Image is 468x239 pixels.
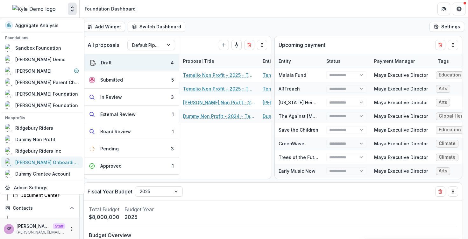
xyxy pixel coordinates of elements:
[100,94,122,100] div: In Review
[172,163,174,169] div: 1
[374,72,428,78] div: Maya Executive Director
[275,58,295,64] div: Entity
[101,59,112,66] div: Draft
[435,40,445,50] button: Delete card
[279,72,306,78] a: Malala Fund
[85,5,136,12] div: Foundation Dashboard
[89,206,119,213] p: Total Budget
[183,99,255,106] a: [PERSON_NAME] Non Profit - 2024 - Temelio General [PERSON_NAME]
[374,140,428,147] div: Maya Executive Director
[89,213,119,221] p: $8,000,000
[100,163,122,169] div: Approved
[20,218,72,224] div: Grantees
[83,22,125,32] button: Add Widget
[183,113,255,119] a: Dummy Non Profit - 2024 - Temelio General [PERSON_NAME]
[439,168,447,174] div: Arts
[172,111,174,118] div: 1
[171,59,174,66] div: 4
[171,145,174,152] div: 3
[439,127,461,133] div: Education
[279,100,361,105] a: [US_STATE] Heights Community Choir
[323,54,370,68] div: Status
[231,40,242,50] button: toggle-assigned-to-me
[82,4,138,13] nav: breadcrumb
[219,40,229,50] button: Create Proposal
[374,85,428,92] div: Maya Executive Director
[10,216,77,226] a: Grantees
[84,71,179,89] button: Submitted5
[68,3,77,15] button: Open entity switcher
[84,123,179,140] button: Board Review1
[128,22,185,32] button: Switch Dashboard
[179,58,218,64] div: Proposal Title
[84,157,179,175] button: Approved1
[7,227,11,231] div: Kyle Ford
[323,58,344,64] div: Status
[17,229,65,235] p: [PERSON_NAME][EMAIL_ADDRESS][DOMAIN_NAME]
[84,89,179,106] button: In Review3
[279,168,316,174] a: Early Music Now
[439,155,456,160] div: Climate
[279,41,325,49] p: Upcoming payment
[88,188,132,195] p: Fiscal Year Budget
[259,58,293,64] div: Entity Name
[263,72,304,78] a: Temelio Non Profit
[370,58,419,64] div: Payment Manager
[439,72,461,78] div: Education
[17,223,50,229] p: [PERSON_NAME]
[88,41,119,49] p: All proposals
[244,40,254,50] button: Delete card
[374,99,428,106] div: Maya Executive Director
[53,223,65,229] p: Staff
[279,86,300,91] a: ARTreach
[84,106,179,123] button: External Review1
[84,140,179,157] button: Pending3
[100,76,123,83] div: Submitted
[13,206,67,211] span: Contacts
[439,86,447,91] div: Arts
[275,54,323,68] div: Entity
[429,22,464,32] button: Settings
[259,54,338,68] div: Entity Name
[374,127,428,133] div: Maya Executive Director
[279,141,304,146] a: GreenWave
[172,128,174,135] div: 1
[124,213,154,221] p: 2025
[448,40,458,50] button: Drag
[171,76,174,83] div: 5
[453,3,465,15] button: Get Help
[439,100,447,105] div: Arts
[439,141,456,146] div: Climate
[434,58,453,64] div: Tags
[10,190,77,200] a: Document Center
[179,54,259,68] div: Proposal Title
[435,186,445,197] button: Delete card
[279,155,322,160] a: Trees of the Future
[84,54,179,71] button: Draft4
[437,3,450,15] button: Partners
[279,113,369,119] a: The Against [MEDICAL_DATA] Foundation
[263,85,304,92] a: Temelio Non Profit
[263,113,303,119] a: Dummy Non Profit
[100,111,136,118] div: External Review
[183,72,255,78] a: Temelio Non Profit - 2025 - Temelio General [PERSON_NAME]
[20,192,72,199] div: Document Center
[370,54,434,68] div: Payment Manager
[183,85,255,92] a: Temelio Non Profit - 2025 - Temelio General [PERSON_NAME]
[124,206,154,213] p: Budget Year
[448,186,458,197] button: Drag
[257,40,267,50] button: Drag
[171,94,174,100] div: 3
[89,231,457,239] p: Budget Overview
[374,168,428,174] div: Maya Executive Director
[3,203,77,213] button: Open Contacts
[263,99,323,106] a: [PERSON_NAME] Non Profit
[100,128,131,135] div: Board Review
[12,5,56,13] img: Kyle Demo logo
[279,127,318,133] a: Save the Children
[374,154,428,161] div: Maya Executive Director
